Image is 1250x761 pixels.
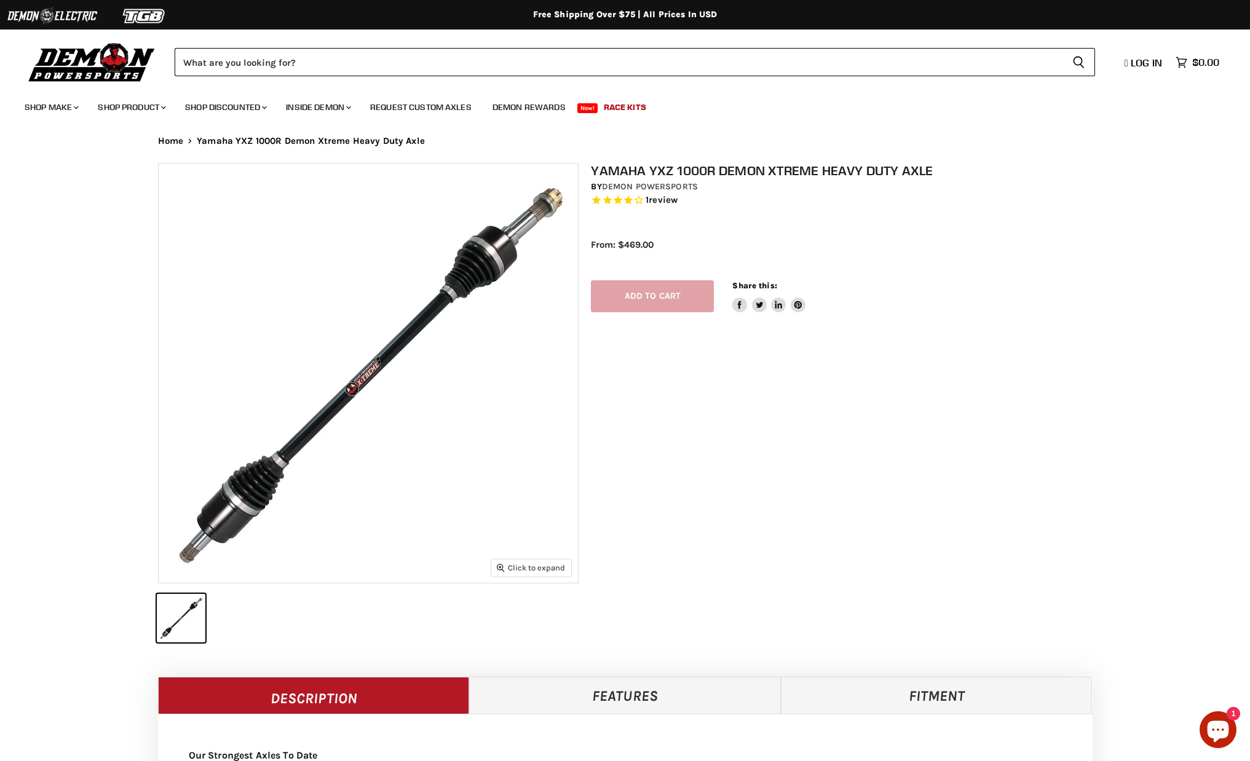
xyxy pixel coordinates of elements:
a: Race Kits [595,95,655,120]
a: Demon Powersports [602,181,698,192]
input: Search [175,48,1062,76]
img: TGB Logo 2 [98,4,191,28]
span: New! [577,103,598,113]
img: IMAGE [159,164,578,583]
a: Log in [1119,57,1169,68]
ul: Main menu [15,90,1216,120]
button: IMAGE thumbnail [157,594,205,642]
a: $0.00 [1169,53,1225,71]
aside: Share this: [732,280,805,313]
img: Demon Powersports [25,40,159,84]
nav: Breadcrumbs [133,136,1117,146]
span: From: $469.00 [591,239,654,250]
a: Request Custom Axles [361,95,481,120]
a: Demon Rewards [483,95,575,120]
a: Shop Product [89,95,173,120]
img: Demon Electric Logo 2 [6,4,98,28]
a: Description [158,677,470,714]
a: Shop Make [15,95,86,120]
a: Home [158,136,184,146]
a: Shop Discounted [176,95,274,120]
a: Features [469,677,781,714]
span: 1 reviews [646,194,678,205]
span: Click to expand [497,563,565,572]
button: Search [1062,48,1095,76]
h1: Yamaha YXZ 1000R Demon Xtreme Heavy Duty Axle [591,163,1105,178]
form: Product [175,48,1095,76]
inbox-online-store-chat: Shopify online store chat [1196,711,1240,751]
span: Log in [1131,57,1162,69]
a: Inside Demon [277,95,358,120]
span: Yamaha YXZ 1000R Demon Xtreme Heavy Duty Axle [197,136,425,146]
span: Rated 4.0 out of 5 stars 1 reviews [591,194,1105,207]
a: Fitment [781,677,1093,714]
div: by [591,180,1105,194]
button: Click to expand [491,559,571,576]
div: Free Shipping Over $75 | All Prices In USD [133,9,1117,20]
span: Share this: [732,281,777,290]
span: review [649,194,678,205]
span: $0.00 [1192,57,1219,68]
